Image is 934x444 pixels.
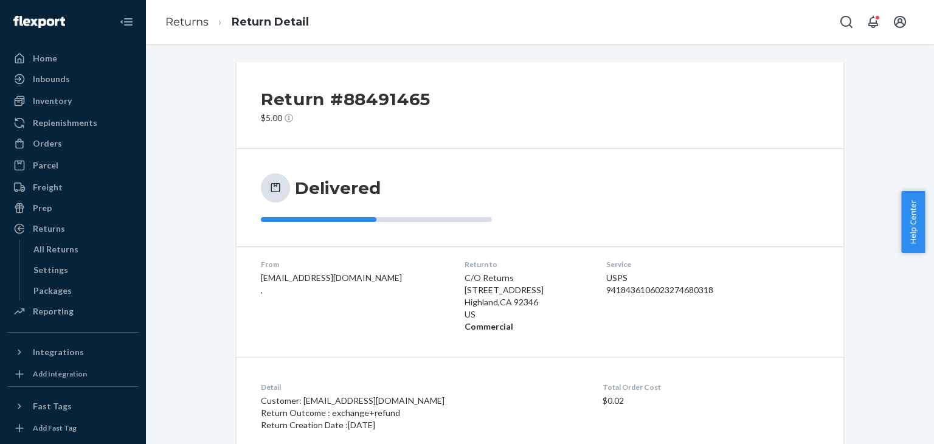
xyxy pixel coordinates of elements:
p: Highland , CA 92346 [465,296,587,308]
p: [STREET_ADDRESS] [465,284,587,296]
a: Orders [7,134,139,153]
div: Fast Tags [33,400,72,412]
div: Inventory [33,95,72,107]
button: Fast Tags [7,397,139,416]
button: Help Center [901,191,925,253]
span: USPS [606,272,628,283]
dt: Return to [465,259,587,269]
div: Packages [33,285,72,297]
div: 9418436106023274680318 [606,284,756,296]
div: Returns [33,223,65,235]
div: Parcel [33,159,58,172]
div: Home [33,52,57,64]
div: All Returns [33,243,78,255]
a: Return Detail [232,15,309,29]
dt: From [261,259,445,269]
a: Returns [165,15,209,29]
a: Replenishments [7,113,139,133]
div: Freight [33,181,63,193]
a: Inbounds [7,69,139,89]
a: Freight [7,178,139,197]
a: Home [7,49,139,68]
span: [EMAIL_ADDRESS][DOMAIN_NAME] , [261,272,402,295]
dt: Total Order Cost [603,382,819,392]
div: Inbounds [33,73,70,85]
dt: Service [606,259,756,269]
a: Returns [7,219,139,238]
a: Parcel [7,156,139,175]
div: $0.02 [603,382,819,431]
p: Return Creation Date : [DATE] [261,419,603,431]
a: Add Fast Tag [7,421,139,435]
div: Integrations [33,346,84,358]
a: Packages [27,281,139,300]
div: Replenishments [33,117,97,129]
strong: Commercial [465,321,513,331]
button: Open notifications [861,10,885,34]
iframe: Opens a widget where you can chat to one of our agents [857,408,922,438]
a: Reporting [7,302,139,321]
h2: Return #88491465 [261,86,431,112]
a: Inventory [7,91,139,111]
h3: Delivered [295,177,381,199]
button: Close Navigation [114,10,139,34]
p: Customer: [EMAIL_ADDRESS][DOMAIN_NAME] [261,395,603,407]
a: All Returns [27,240,139,259]
a: Prep [7,198,139,218]
dt: Detail [261,382,603,392]
button: Open Search Box [834,10,859,34]
ol: breadcrumbs [156,4,319,40]
a: Add Integration [7,367,139,381]
div: Reporting [33,305,74,317]
p: Return Outcome : exchange+refund [261,407,603,419]
div: Settings [33,264,68,276]
div: Add Fast Tag [33,423,77,433]
button: Integrations [7,342,139,362]
div: Prep [33,202,52,214]
img: Flexport logo [13,16,65,28]
p: US [465,308,587,321]
p: C/O Returns [465,272,587,284]
a: Settings [27,260,139,280]
div: Orders [33,137,62,150]
div: Add Integration [33,369,87,379]
p: $5.00 [261,112,431,124]
button: Open account menu [888,10,912,34]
